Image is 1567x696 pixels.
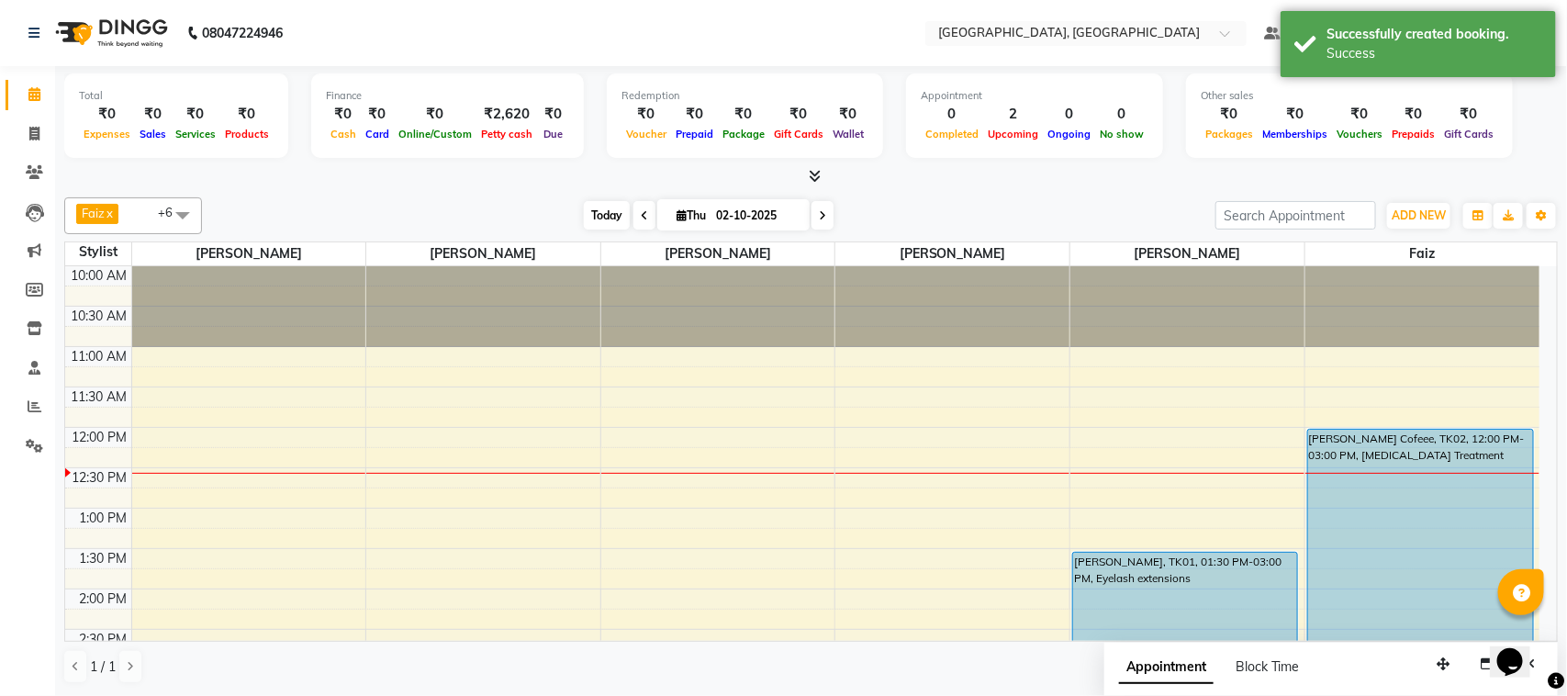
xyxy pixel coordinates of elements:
[828,128,868,140] span: Wallet
[1095,128,1148,140] span: No show
[671,104,718,125] div: ₹0
[69,428,131,447] div: 12:00 PM
[921,88,1148,104] div: Appointment
[76,549,131,568] div: 1:30 PM
[711,202,802,230] input: 2025-10-02
[621,128,671,140] span: Voucher
[1308,430,1533,672] div: [PERSON_NAME] Cofeee, TK02, 12:00 PM-03:00 PM, [MEDICAL_DATA] Treatment
[1332,104,1387,125] div: ₹0
[1201,104,1258,125] div: ₹0
[1387,203,1450,229] button: ADD NEW
[1326,25,1542,44] div: Successfully created booking.
[361,128,394,140] span: Card
[718,104,769,125] div: ₹0
[718,128,769,140] span: Package
[983,128,1043,140] span: Upcoming
[105,206,113,220] a: x
[171,128,220,140] span: Services
[82,206,105,220] span: Faiz
[1387,128,1439,140] span: Prepaids
[621,88,868,104] div: Redemption
[1387,104,1439,125] div: ₹0
[79,104,135,125] div: ₹0
[76,509,131,528] div: 1:00 PM
[90,657,116,677] span: 1 / 1
[68,347,131,366] div: 11:00 AM
[476,104,537,125] div: ₹2,620
[220,128,274,140] span: Products
[79,128,135,140] span: Expenses
[539,128,567,140] span: Due
[835,242,1069,265] span: [PERSON_NAME]
[1201,88,1498,104] div: Other sales
[220,104,274,125] div: ₹0
[1043,104,1095,125] div: 0
[1332,128,1387,140] span: Vouchers
[326,128,361,140] span: Cash
[394,128,476,140] span: Online/Custom
[79,88,274,104] div: Total
[1215,201,1376,230] input: Search Appointment
[68,266,131,286] div: 10:00 AM
[983,104,1043,125] div: 2
[69,468,131,488] div: 12:30 PM
[1119,651,1214,684] span: Appointment
[202,7,283,59] b: 08047224946
[1439,104,1498,125] div: ₹0
[828,104,868,125] div: ₹0
[326,104,361,125] div: ₹0
[537,104,569,125] div: ₹0
[1258,128,1332,140] span: Memberships
[1043,128,1095,140] span: Ongoing
[672,208,711,222] span: Thu
[361,104,394,125] div: ₹0
[1392,208,1446,222] span: ADD NEW
[584,201,630,230] span: Today
[135,128,171,140] span: Sales
[921,104,983,125] div: 0
[76,589,131,609] div: 2:00 PM
[601,242,835,265] span: [PERSON_NAME]
[1201,128,1258,140] span: Packages
[158,205,186,219] span: +6
[1095,104,1148,125] div: 0
[621,104,671,125] div: ₹0
[171,104,220,125] div: ₹0
[135,104,171,125] div: ₹0
[76,630,131,649] div: 2:30 PM
[1490,623,1549,678] iframe: chat widget
[65,242,131,262] div: Stylist
[68,307,131,326] div: 10:30 AM
[671,128,718,140] span: Prepaid
[1439,128,1498,140] span: Gift Cards
[47,7,173,59] img: logo
[366,242,600,265] span: [PERSON_NAME]
[132,242,366,265] span: [PERSON_NAME]
[769,104,828,125] div: ₹0
[1258,104,1332,125] div: ₹0
[1236,658,1300,675] span: Block Time
[1073,553,1297,672] div: [PERSON_NAME], TK01, 01:30 PM-03:00 PM, Eyelash extensions
[1070,242,1304,265] span: [PERSON_NAME]
[68,387,131,407] div: 11:30 AM
[1326,44,1542,63] div: Success
[769,128,828,140] span: Gift Cards
[921,128,983,140] span: Completed
[326,88,569,104] div: Finance
[1305,242,1539,265] span: Faiz
[394,104,476,125] div: ₹0
[476,128,537,140] span: Petty cash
